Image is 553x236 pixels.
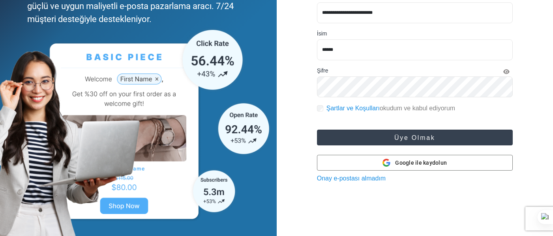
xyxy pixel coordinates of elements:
a: Şartlar ve Koşulları [326,105,380,111]
a: Onay e-postası almadım [317,175,386,182]
font: Şifre [317,67,328,74]
button: Üye olmak [317,130,513,145]
font: Google ile kaydolun [395,160,447,166]
button: Google ile kaydolun [317,155,513,171]
i: Şifreyi Göster [503,69,510,74]
font: okudum ve kabul ediyorum [380,105,455,111]
font: Üye olmak [394,134,435,141]
font: İsim [317,30,327,37]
